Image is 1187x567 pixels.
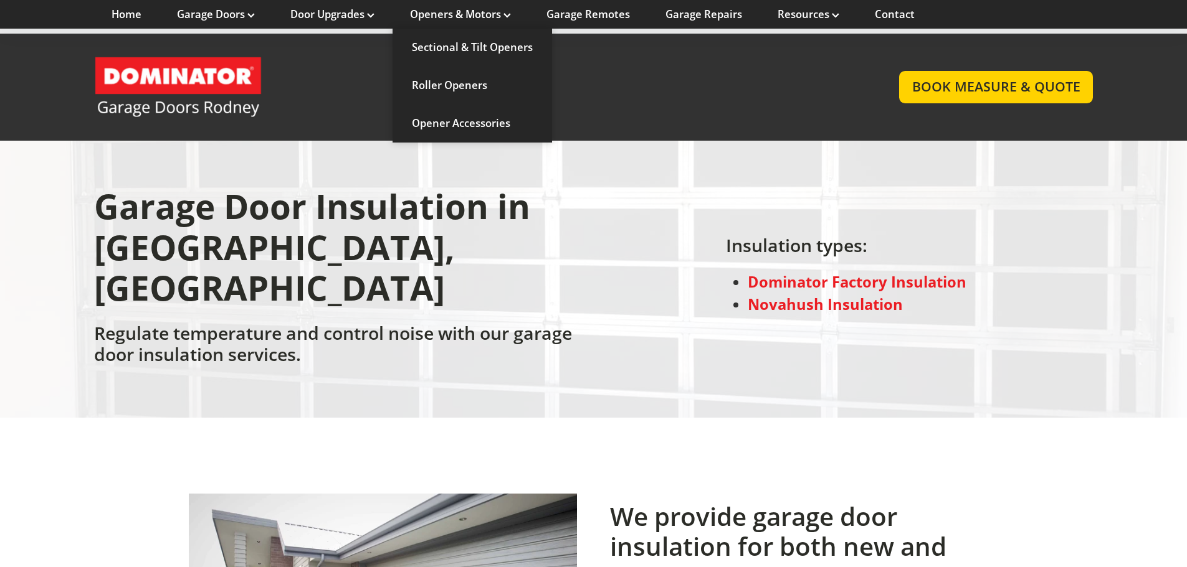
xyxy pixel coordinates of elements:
[112,7,141,21] a: Home
[546,7,630,21] a: Garage Remotes
[393,67,552,105] a: Roller Openers
[177,7,255,21] a: Garage Doors
[875,7,915,21] a: Contact
[778,7,839,21] a: Resources
[393,29,552,67] a: Sectional & Tilt Openers
[899,71,1093,103] a: BOOK MEASURE & QUOTE
[748,272,966,292] a: Dominator Factory Insulation
[410,7,511,21] a: Openers & Motors
[290,7,374,21] a: Door Upgrades
[94,186,588,322] h1: Garage Door Insulation in [GEOGRAPHIC_DATA], [GEOGRAPHIC_DATA]
[393,105,552,143] a: Opener Accessories
[726,235,967,263] h2: Insulation types:
[94,322,588,372] h2: Regulate temperature and control noise with our garage door insulation services.
[748,294,903,314] a: Novahush Insulation
[665,7,742,21] a: Garage Repairs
